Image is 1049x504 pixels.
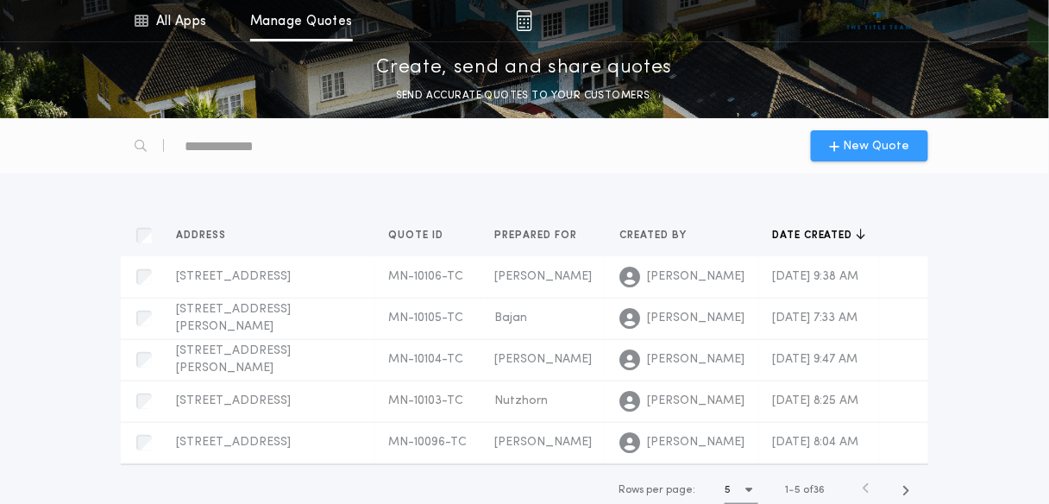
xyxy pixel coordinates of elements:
[377,54,673,82] p: Create, send and share quotes
[647,393,744,410] span: [PERSON_NAME]
[388,312,463,324] span: MN-10105-TC
[647,434,744,451] span: [PERSON_NAME]
[494,394,548,407] span: Nutzhorn
[494,312,527,324] span: Bajan
[772,229,857,243] span: Date created
[388,227,456,244] button: Quote ID
[388,353,463,366] span: MN-10104-TC
[176,394,291,407] span: [STREET_ADDRESS]
[772,394,859,407] span: [DATE] 8:25 AM
[647,351,744,369] span: [PERSON_NAME]
[388,394,463,407] span: MN-10103-TC
[176,227,239,244] button: Address
[494,436,592,449] span: [PERSON_NAME]
[619,227,700,244] button: Created by
[494,270,592,283] span: [PERSON_NAME]
[844,137,910,155] span: New Quote
[516,10,532,31] img: img
[647,310,744,327] span: [PERSON_NAME]
[494,353,592,366] span: [PERSON_NAME]
[725,476,758,504] button: 5
[847,12,912,29] img: vs-icon
[176,344,291,375] span: [STREET_ADDRESS][PERSON_NAME]
[619,229,690,243] span: Created by
[619,485,695,495] span: Rows per page:
[176,303,291,333] span: [STREET_ADDRESS][PERSON_NAME]
[176,270,291,283] span: [STREET_ADDRESS]
[388,436,467,449] span: MN-10096-TC
[785,485,788,495] span: 1
[176,436,291,449] span: [STREET_ADDRESS]
[772,227,866,244] button: Date created
[811,130,928,161] button: New Quote
[803,482,825,498] span: of 36
[772,436,859,449] span: [DATE] 8:04 AM
[176,229,229,243] span: Address
[772,353,858,366] span: [DATE] 9:47 AM
[388,270,463,283] span: MN-10106-TC
[772,270,859,283] span: [DATE] 9:38 AM
[725,482,731,499] h1: 5
[396,87,653,104] p: SEND ACCURATE QUOTES TO YOUR CUSTOMERS.
[795,485,801,495] span: 5
[772,312,858,324] span: [DATE] 7:33 AM
[388,229,447,243] span: Quote ID
[494,229,581,243] span: Prepared for
[647,268,744,286] span: [PERSON_NAME]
